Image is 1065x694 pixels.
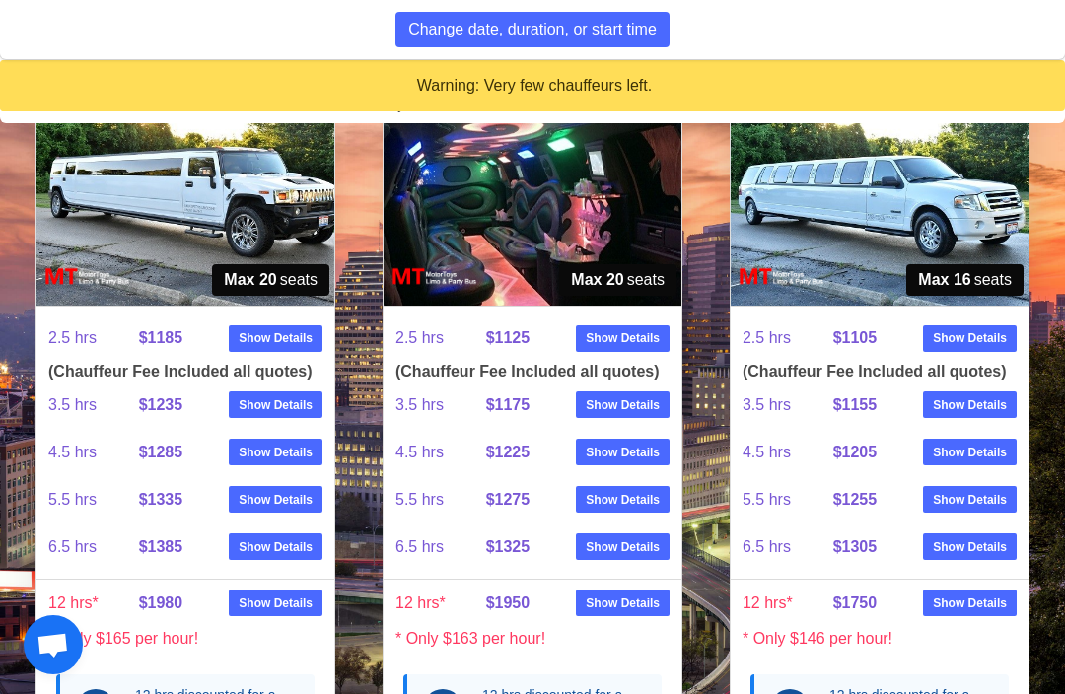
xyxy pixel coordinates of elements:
strong: Max 16 [918,268,970,292]
strong: $1385 [139,538,183,555]
span: 2.5 hrs [48,314,139,362]
strong: $1285 [139,444,183,460]
span: 5.5 hrs [743,476,833,523]
span: 6.5 hrs [48,523,139,571]
strong: Show Details [239,329,313,347]
strong: Show Details [239,396,313,414]
strong: $1335 [139,491,183,508]
strong: Show Details [586,329,660,347]
span: 4.5 hrs [743,429,833,476]
p: * Only $163 per hour! [384,627,681,651]
strong: $1175 [486,396,531,413]
strong: $1325 [486,538,531,555]
strong: $1750 [833,594,878,611]
img: 27%2002.jpg [384,73,681,306]
span: seats [906,264,1024,296]
span: seats [212,264,329,296]
span: 12 hrs* [48,580,139,627]
strong: $1305 [833,538,878,555]
span: Change date, duration, or start time [408,18,657,41]
strong: Show Details [933,594,1007,612]
strong: Show Details [933,329,1007,347]
img: 02%2001.jpg [731,73,1029,306]
img: 09%2001.jpg [36,73,334,306]
strong: $1155 [833,396,878,413]
p: * Only $165 per hour! [36,627,334,651]
span: 4.5 hrs [395,429,486,476]
strong: Show Details [933,396,1007,414]
span: 5.5 hrs [395,476,486,523]
strong: $1255 [833,491,878,508]
span: 2.5 hrs [395,314,486,362]
strong: Show Details [586,594,660,612]
strong: $1950 [486,594,531,611]
strong: Show Details [933,538,1007,556]
span: 6.5 hrs [395,523,486,571]
span: 5.5 hrs [48,476,139,523]
strong: Show Details [586,396,660,414]
span: 3.5 hrs [395,382,486,429]
strong: Max 20 [571,268,623,292]
strong: $1980 [139,594,183,611]
strong: Show Details [586,444,660,461]
span: 4.5 hrs [48,429,139,476]
button: Change date, duration, or start time [395,12,670,47]
strong: $1185 [139,329,183,346]
span: 6.5 hrs [743,523,833,571]
span: 3.5 hrs [743,382,833,429]
strong: Show Details [933,444,1007,461]
a: Open chat [24,615,83,674]
strong: Show Details [586,538,660,556]
p: * Only $146 per hour! [731,627,1029,651]
strong: Show Details [586,491,660,509]
strong: $1205 [833,444,878,460]
strong: Show Details [239,594,313,612]
strong: Max 20 [224,268,276,292]
span: 12 hrs* [395,580,486,627]
strong: $1125 [486,329,531,346]
span: 2.5 hrs [743,314,833,362]
strong: Show Details [239,538,313,556]
span: 12 hrs* [743,580,833,627]
strong: $1235 [139,396,183,413]
strong: Show Details [933,491,1007,509]
strong: $1105 [833,329,878,346]
h4: (Chauffeur Fee Included all quotes) [743,362,1017,381]
strong: Show Details [239,444,313,461]
h4: (Chauffeur Fee Included all quotes) [48,362,322,381]
h4: (Chauffeur Fee Included all quotes) [395,362,670,381]
div: Warning: Very few chauffeurs left. [16,75,1053,97]
span: seats [559,264,676,296]
strong: $1275 [486,491,531,508]
strong: Show Details [239,491,313,509]
span: 3.5 hrs [48,382,139,429]
strong: $1225 [486,444,531,460]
